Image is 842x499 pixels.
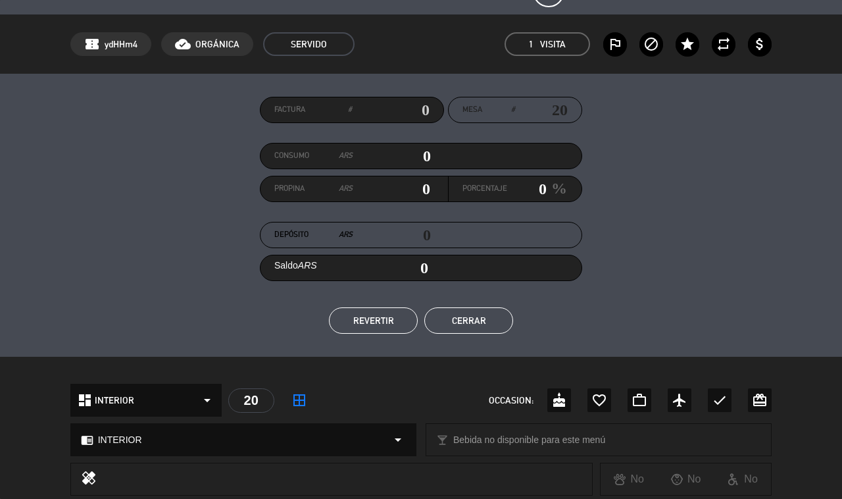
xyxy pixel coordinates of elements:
button: Cerrar [424,307,513,334]
span: OCCASION: [489,393,533,408]
em: Visita [540,37,566,52]
i: attach_money [752,36,768,52]
input: 0 [352,100,430,120]
i: card_giftcard [752,392,768,408]
label: Depósito [274,228,353,242]
i: cloud_done [175,36,191,52]
i: work_outline [631,392,647,408]
em: ARS [339,182,353,196]
i: check [712,392,728,408]
i: local_bar [436,434,449,446]
span: confirmation_number [84,36,100,52]
i: favorite_border [591,392,607,408]
input: 0 [507,179,547,199]
em: # [348,103,352,117]
i: cake [551,392,567,408]
div: No [601,471,657,488]
i: arrow_drop_down [199,392,215,408]
em: ARS [339,228,353,242]
i: outlined_flag [607,36,623,52]
label: Saldo [274,258,317,273]
i: arrow_drop_down [390,432,406,448]
label: Factura [274,103,352,117]
span: ORGÁNICA [195,37,239,52]
input: 0 [353,179,431,199]
span: SERVIDO [263,32,355,56]
i: healing [81,470,97,488]
div: 20 [228,388,274,413]
i: star [680,36,695,52]
span: 1 [529,37,533,52]
i: dashboard [77,392,93,408]
em: ARS [339,149,353,163]
i: chrome_reader_mode [81,434,93,446]
div: No [657,471,714,488]
i: airplanemode_active [672,392,687,408]
input: 0 [353,146,431,166]
input: number [515,100,568,120]
i: block [643,36,659,52]
span: ydHHm4 [105,37,137,52]
span: Mesa [462,103,482,117]
span: Bebida no disponible para este menú [453,433,605,448]
span: INTERIOR [98,433,142,448]
em: # [511,103,515,117]
span: INTERIOR [95,393,134,408]
button: REVERTIR [329,307,418,334]
label: Porcentaje [462,182,507,196]
em: ARS [298,260,317,271]
i: border_all [291,392,307,408]
div: No [714,471,771,488]
i: repeat [716,36,731,52]
label: Propina [274,182,353,196]
label: Consumo [274,149,353,163]
em: % [547,176,567,201]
